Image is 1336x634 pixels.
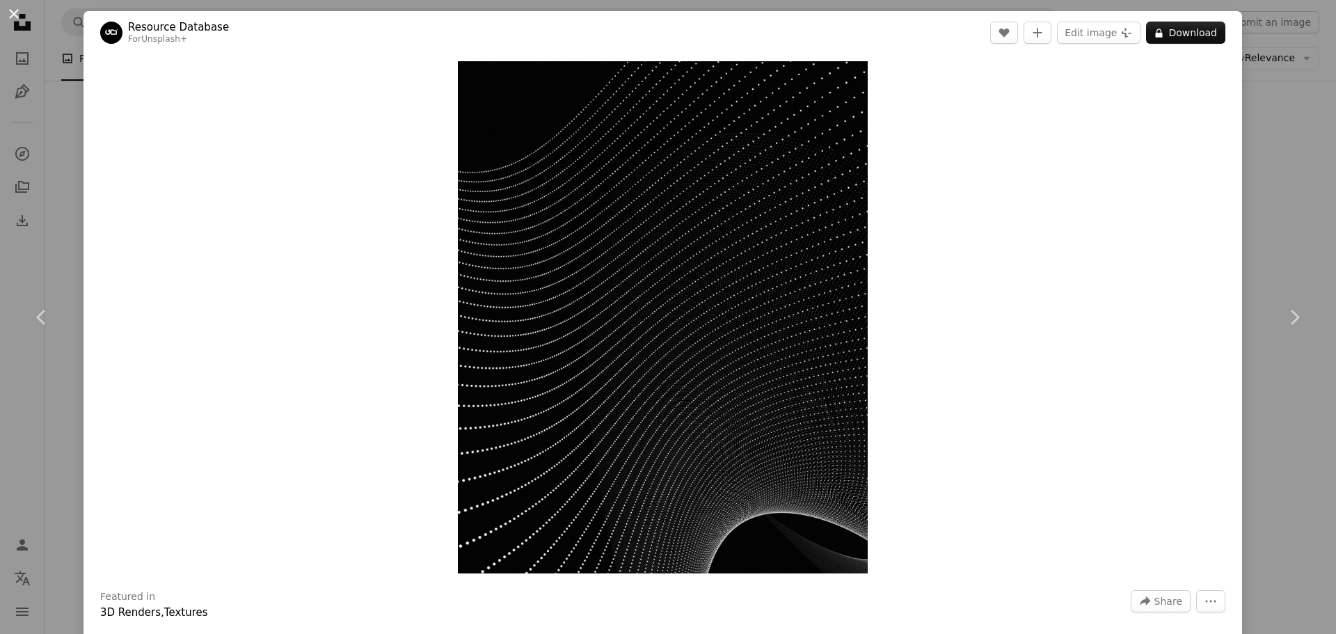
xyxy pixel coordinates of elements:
img: a black and white photo of a wavy pattern [458,61,868,573]
a: 3D Renders [100,606,161,619]
h3: Featured in [100,590,155,604]
button: Like [990,22,1018,44]
button: Edit image [1057,22,1140,44]
div: For [128,34,229,45]
button: Add to Collection [1024,22,1051,44]
button: More Actions [1196,590,1225,612]
button: Zoom in on this image [458,61,868,573]
a: Resource Database [128,20,229,34]
span: Share [1154,591,1182,612]
a: Unsplash+ [141,34,187,44]
button: Share this image [1131,590,1191,612]
img: Go to Resource Database's profile [100,22,122,44]
span: , [161,606,164,619]
a: Next [1252,251,1336,384]
button: Download [1146,22,1225,44]
a: Textures [164,606,208,619]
